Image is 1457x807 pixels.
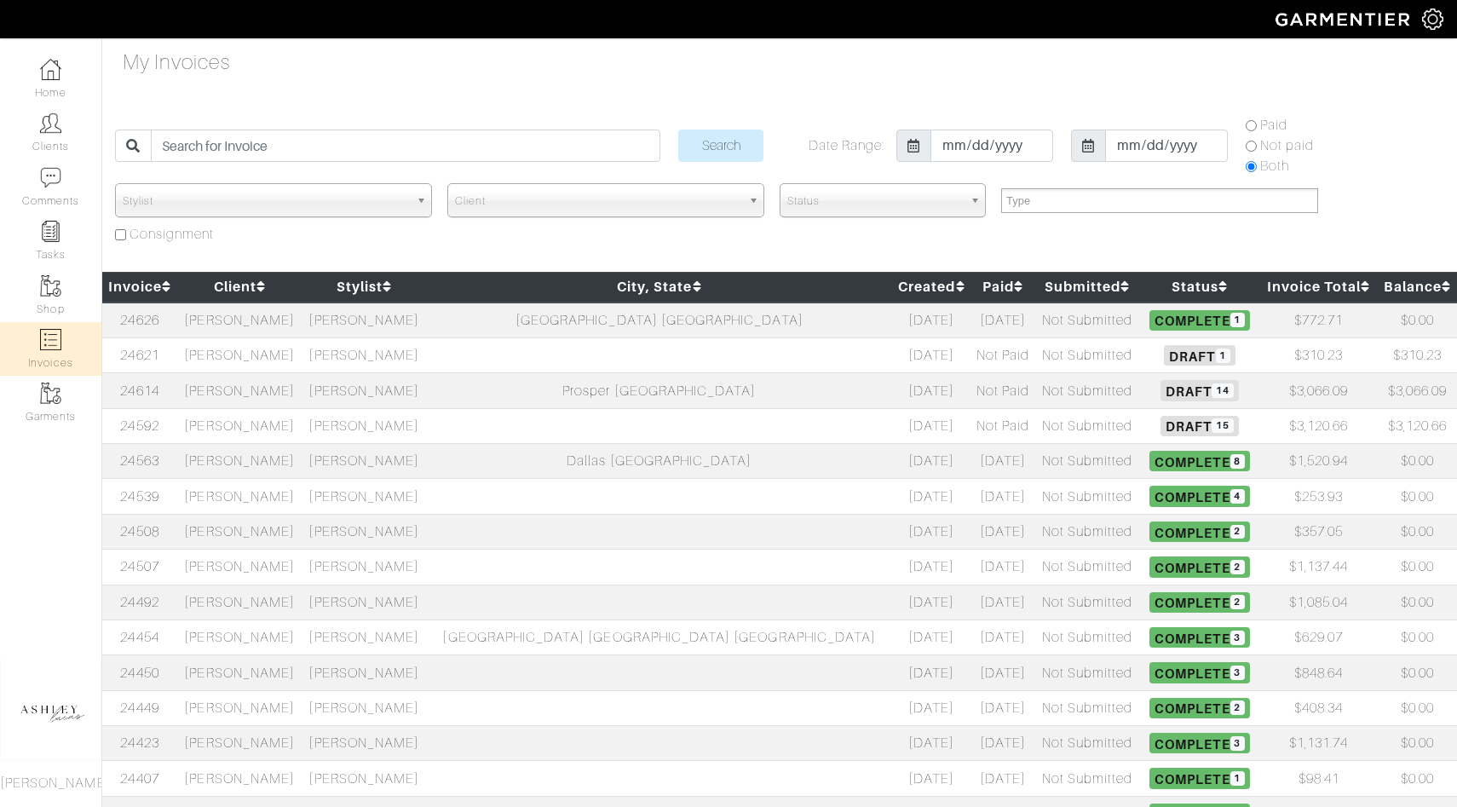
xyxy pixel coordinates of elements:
a: 24449 [120,700,158,716]
td: [PERSON_NAME] [177,550,302,585]
td: [GEOGRAPHIC_DATA] [GEOGRAPHIC_DATA] [426,303,892,338]
td: $1,085.04 [1260,585,1378,620]
span: Draft [1160,416,1238,436]
span: Complete [1149,310,1249,331]
td: $408.34 [1260,690,1378,725]
span: Complete [1149,698,1249,718]
td: $0.00 [1378,514,1457,549]
td: [PERSON_NAME] [177,655,302,690]
span: 2 [1230,595,1245,609]
span: 15 [1212,418,1233,433]
label: Consignment [130,224,215,245]
td: [DATE] [971,761,1036,796]
td: $848.64 [1260,655,1378,690]
td: $0.00 [1378,655,1457,690]
a: City, State [617,279,702,295]
td: Not Submitted [1035,585,1139,620]
a: 24621 [120,348,158,363]
td: $3,066.09 [1260,373,1378,408]
input: Search for Invoice [151,130,660,162]
td: [PERSON_NAME] [177,373,302,408]
label: Date Range: [809,135,885,156]
td: Dallas [GEOGRAPHIC_DATA] [426,444,892,479]
td: [DATE] [892,479,970,514]
td: [DATE] [971,444,1036,479]
td: Not Submitted [1035,514,1139,549]
a: Client [214,279,266,295]
td: [PERSON_NAME] [302,620,426,654]
span: 2 [1230,560,1245,574]
a: 24563 [120,453,158,469]
td: [DATE] [971,514,1036,549]
img: garments-icon-b7da505a4dc4fd61783c78ac3ca0ef83fa9d6f193b1c9dc38574b1d14d53ca28.png [40,383,61,404]
td: Not Submitted [1035,690,1139,725]
span: 1 [1216,349,1230,363]
td: [DATE] [892,373,970,408]
td: [DATE] [971,585,1036,620]
a: Created [898,279,965,295]
td: [PERSON_NAME] [302,303,426,338]
img: garments-icon-b7da505a4dc4fd61783c78ac3ca0ef83fa9d6f193b1c9dc38574b1d14d53ca28.png [40,275,61,297]
span: 1 [1230,313,1245,327]
td: $98.41 [1260,761,1378,796]
td: [PERSON_NAME] [302,585,426,620]
a: Invoice [108,279,171,295]
td: [DATE] [892,761,970,796]
td: [PERSON_NAME] [302,337,426,372]
a: Submitted [1045,279,1131,295]
td: Not Submitted [1035,761,1139,796]
td: [DATE] [892,303,970,338]
td: [DATE] [892,655,970,690]
td: [DATE] [971,479,1036,514]
td: $253.93 [1260,479,1378,514]
td: Not Submitted [1035,479,1139,514]
td: $0.00 [1378,444,1457,479]
td: $629.07 [1260,620,1378,654]
span: Complete [1149,768,1249,788]
td: $310.23 [1260,337,1378,372]
td: [DATE] [892,514,970,549]
td: Not Submitted [1035,620,1139,654]
td: $0.00 [1378,761,1457,796]
td: [PERSON_NAME] [177,479,302,514]
td: Not Paid [971,408,1036,443]
td: $1,520.94 [1260,444,1378,479]
span: Complete [1149,662,1249,683]
img: dashboard-icon-dbcd8f5a0b271acd01030246c82b418ddd0df26cd7fceb0bd07c9910d44c42f6.png [40,59,61,80]
td: $0.00 [1378,620,1457,654]
a: Balance [1384,279,1451,295]
a: 24592 [120,418,158,434]
a: 24508 [120,524,158,539]
span: Client [455,184,741,218]
img: clients-icon-6bae9207a08558b7cb47a8932f037763ab4055f8c8b6bfacd5dc20c3e0201464.png [40,112,61,134]
td: $3,066.09 [1378,373,1457,408]
td: Prosper [GEOGRAPHIC_DATA] [426,373,892,408]
img: comment-icon-a0a6a9ef722e966f86d9cbdc48e553b5cf19dbc54f86b18d962a5391bc8f6eb6.png [40,167,61,188]
span: 3 [1230,666,1245,680]
span: Complete [1149,486,1249,506]
td: [PERSON_NAME] [177,408,302,443]
td: $0.00 [1378,690,1457,725]
td: [PERSON_NAME] [302,479,426,514]
td: [GEOGRAPHIC_DATA] [GEOGRAPHIC_DATA] [GEOGRAPHIC_DATA] [426,620,892,654]
td: $3,120.66 [1378,408,1457,443]
td: [PERSON_NAME] [302,690,426,725]
span: Draft [1164,345,1235,366]
a: 24626 [120,313,158,328]
span: 2 [1230,700,1245,715]
td: $357.05 [1260,514,1378,549]
td: $310.23 [1378,337,1457,372]
td: [PERSON_NAME] [302,514,426,549]
td: [PERSON_NAME] [177,337,302,372]
label: Not paid [1260,135,1314,156]
img: orders-icon-0abe47150d42831381b5fb84f609e132dff9fe21cb692f30cb5eec754e2cba89.png [40,329,61,350]
td: Not Submitted [1035,337,1139,372]
a: Status [1172,279,1228,295]
a: Paid [982,279,1023,295]
td: [PERSON_NAME] [177,514,302,549]
td: [DATE] [892,726,970,761]
a: 24614 [120,383,158,399]
input: Search [678,130,763,162]
span: Complete [1149,522,1249,542]
td: Not Submitted [1035,408,1139,443]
